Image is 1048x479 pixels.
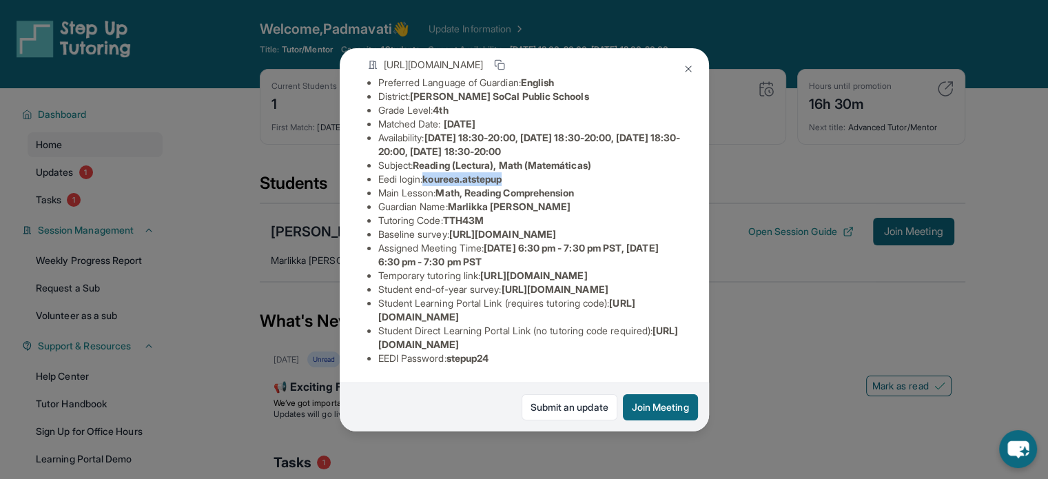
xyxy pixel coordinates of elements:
[446,352,489,364] span: stepup24
[378,103,681,117] li: Grade Level:
[999,430,1037,468] button: chat-button
[449,228,556,240] span: [URL][DOMAIN_NAME]
[378,241,681,269] li: Assigned Meeting Time :
[422,173,502,185] span: koureea.atstepup
[378,214,681,227] li: Tutoring Code :
[413,159,591,171] span: Reading (Lectura), Math (Matemáticas)
[384,58,483,72] span: [URL][DOMAIN_NAME]
[378,132,681,157] span: [DATE] 18:30-20:00, [DATE] 18:30-20:00, [DATE] 18:30-20:00, [DATE] 18:30-20:00
[522,394,617,420] a: Submit an update
[444,118,475,130] span: [DATE]
[378,269,681,283] li: Temporary tutoring link :
[378,131,681,159] li: Availability:
[501,283,608,295] span: [URL][DOMAIN_NAME]
[433,104,448,116] span: 4th
[480,269,587,281] span: [URL][DOMAIN_NAME]
[448,201,571,212] span: Marlikka [PERSON_NAME]
[443,214,484,226] span: TTH43M
[410,90,588,102] span: [PERSON_NAME] SoCal Public Schools
[378,351,681,365] li: EEDI Password :
[683,63,694,74] img: Close Icon
[435,187,574,198] span: Math, Reading Comprehension
[378,283,681,296] li: Student end-of-year survey :
[378,90,681,103] li: District:
[378,324,681,351] li: Student Direct Learning Portal Link (no tutoring code required) :
[378,76,681,90] li: Preferred Language of Guardian:
[378,159,681,172] li: Subject :
[378,200,681,214] li: Guardian Name :
[378,242,659,267] span: [DATE] 6:30 pm - 7:30 pm PST, [DATE] 6:30 pm - 7:30 pm PST
[378,227,681,241] li: Baseline survey :
[491,57,508,73] button: Copy link
[378,172,681,186] li: Eedi login :
[378,296,681,324] li: Student Learning Portal Link (requires tutoring code) :
[521,77,555,88] span: English
[378,186,681,200] li: Main Lesson :
[623,394,698,420] button: Join Meeting
[378,117,681,131] li: Matched Date:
